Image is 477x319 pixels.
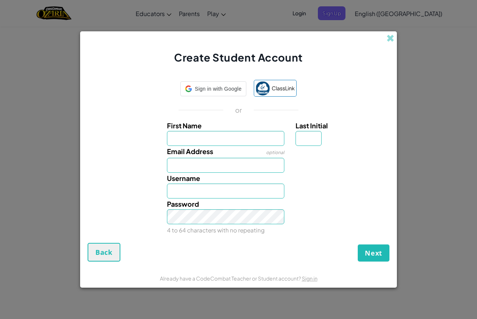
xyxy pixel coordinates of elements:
div: Sign in with Google [180,81,246,96]
span: Email Address [167,147,213,156]
span: Already have a CodeCombat Teacher or Student account? [160,275,302,282]
button: Back [88,243,120,262]
span: Create Student Account [174,51,303,64]
small: 4 to 64 characters with no repeating [167,226,265,234]
span: Back [95,248,113,257]
a: Sign in [302,275,318,282]
span: ClassLink [272,83,295,94]
span: Password [167,200,199,208]
span: Sign in with Google [195,84,241,94]
span: First Name [167,121,202,130]
span: optional [266,150,284,155]
img: classlink-logo-small.png [256,81,270,96]
span: Last Initial [296,121,328,130]
span: Next [365,248,382,257]
button: Next [358,244,389,262]
p: or [235,106,242,115]
span: Username [167,174,200,182]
